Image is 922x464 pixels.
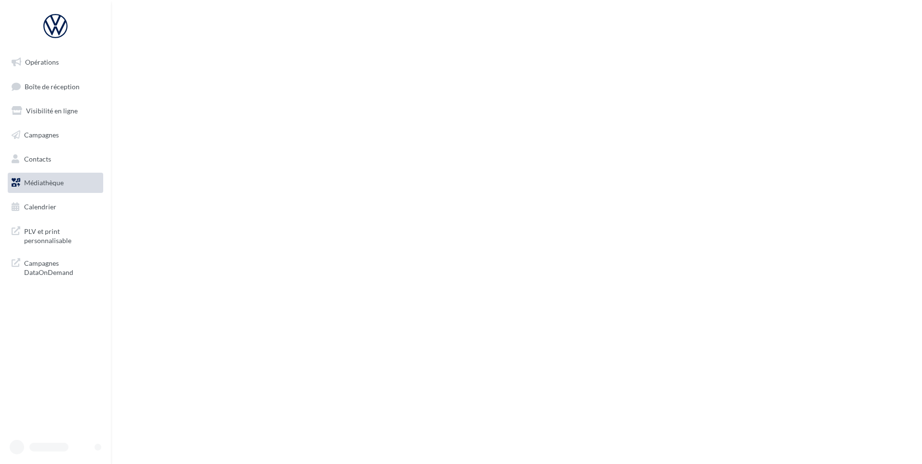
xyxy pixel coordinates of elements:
[6,101,105,121] a: Visibilité en ligne
[24,203,56,211] span: Calendrier
[6,253,105,281] a: Campagnes DataOnDemand
[25,82,80,90] span: Boîte de réception
[6,52,105,72] a: Opérations
[25,58,59,66] span: Opérations
[26,107,78,115] span: Visibilité en ligne
[24,257,99,277] span: Campagnes DataOnDemand
[24,225,99,246] span: PLV et print personnalisable
[6,197,105,217] a: Calendrier
[6,173,105,193] a: Médiathèque
[6,76,105,97] a: Boîte de réception
[6,221,105,249] a: PLV et print personnalisable
[6,149,105,169] a: Contacts
[24,131,59,139] span: Campagnes
[6,125,105,145] a: Campagnes
[24,154,51,163] span: Contacts
[24,178,64,187] span: Médiathèque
